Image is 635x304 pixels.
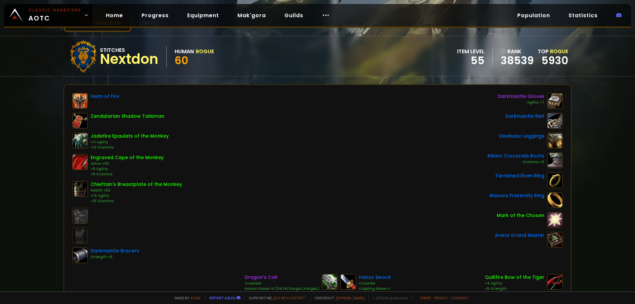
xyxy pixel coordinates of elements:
div: +5 Strength [485,286,544,291]
div: +4 Agility [485,281,544,286]
div: Human [175,47,194,56]
div: Masons Fraternity Ring [489,192,544,199]
div: Instant Poison VI (114 |4Charge:Charges;) [245,286,319,291]
a: a fan [190,295,200,300]
div: Helm of Fire [91,93,119,100]
img: item-8190 [340,274,356,290]
img: item-10231 [72,154,88,170]
span: Checkout [310,295,364,300]
img: item-17728 [547,152,563,168]
div: Crippling Poison II [359,286,391,291]
div: Crusader [359,281,391,286]
div: Crusader [245,281,319,286]
a: Consent [451,295,468,300]
div: +9 Agility [91,166,164,172]
div: Arena Grand Master [495,232,544,239]
div: +12 Stamina [91,145,169,150]
div: Darkmantle Gloves [498,93,544,100]
a: Guilds [279,9,309,22]
div: +15 Stamina [91,198,182,204]
img: item-10847 [322,274,338,290]
a: Classic HardcoreAOTC [4,4,93,26]
div: Stitches [100,46,158,54]
a: Statistics [563,9,603,22]
div: 55 [457,56,485,65]
div: Engraved Cape of the Monkey [91,154,164,161]
img: item-15295 [547,274,563,290]
div: Hanzo Sword [359,274,391,281]
a: Equipment [182,9,224,22]
span: v. d752d5 - production [368,295,408,300]
a: Population [512,9,555,22]
div: Rogue [196,47,214,56]
img: item-22006 [547,93,563,109]
a: Progress [136,9,174,22]
div: +11 Agility [91,140,169,145]
div: Top [538,47,568,56]
small: Classic Hardcore [28,7,81,13]
div: Quillfire Bow of the Tiger [485,274,544,281]
div: rank [501,47,534,56]
img: item-22002 [547,113,563,129]
img: item-22004 [72,247,88,263]
img: item-8348 [72,93,88,109]
img: item-19614 [72,113,88,129]
div: Darkmantle Belt [505,113,544,120]
img: item-18500 [547,172,563,188]
span: 60 [175,53,188,68]
div: Stamina +5 [487,159,544,165]
a: 5930 [541,53,568,68]
a: Report a bug [209,295,235,300]
span: AOTC [28,7,81,23]
a: 38539 [501,56,534,65]
div: Chieftain's Breastplate of the Monkey [91,181,182,188]
div: Dragon's Call [245,274,319,281]
img: item-9533 [547,192,563,208]
a: Home [101,9,128,22]
a: Terms [419,295,431,300]
div: Darkmantle Bracers [91,247,139,254]
a: Mak'gora [232,9,271,22]
a: Buy me a coffee [274,295,306,300]
div: Zandalarian Shadow Talisman [91,113,164,120]
span: Support me, [244,295,306,300]
div: Mark of the Chosen [497,212,544,219]
img: item-9950 [72,181,88,197]
div: +14 Agility [91,193,182,198]
a: [DOMAIN_NAME] [336,295,364,300]
div: Armor +50 [91,161,164,166]
div: Albino Crocscale Boots [487,152,544,159]
div: Strength +9 [91,254,139,260]
img: item-19024 [547,232,563,248]
img: item-17774 [547,212,563,228]
a: Privacy [434,295,448,300]
img: item-15062 [547,133,563,149]
div: item level [457,47,485,56]
div: Health +50 [91,188,182,193]
div: Devilsaur Leggings [499,133,544,140]
div: Jadefire Epaulets of the Monkey [91,133,169,140]
span: Rogue [550,48,568,55]
span: Made by [171,295,200,300]
div: +9 Stamina [91,172,164,177]
div: Agility +7 [498,100,544,105]
img: item-15395 [72,133,88,149]
div: Tarnished Elven Ring [495,172,544,179]
div: Nextdon [100,54,158,64]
